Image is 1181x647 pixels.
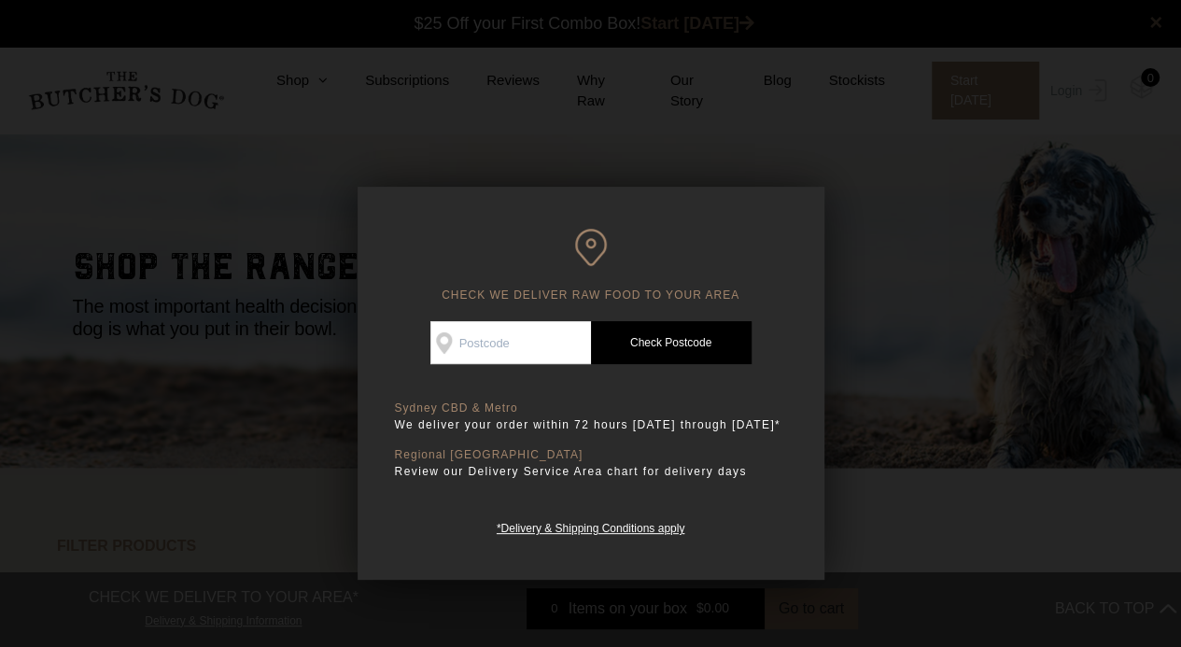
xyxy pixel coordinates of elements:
[497,517,684,535] a: *Delivery & Shipping Conditions apply
[591,321,752,364] a: Check Postcode
[430,321,591,364] input: Postcode
[395,462,787,481] p: Review our Delivery Service Area chart for delivery days
[395,415,787,434] p: We deliver your order within 72 hours [DATE] through [DATE]*
[395,229,787,302] h6: CHECK WE DELIVER RAW FOOD TO YOUR AREA
[395,401,787,415] p: Sydney CBD & Metro
[395,448,787,462] p: Regional [GEOGRAPHIC_DATA]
